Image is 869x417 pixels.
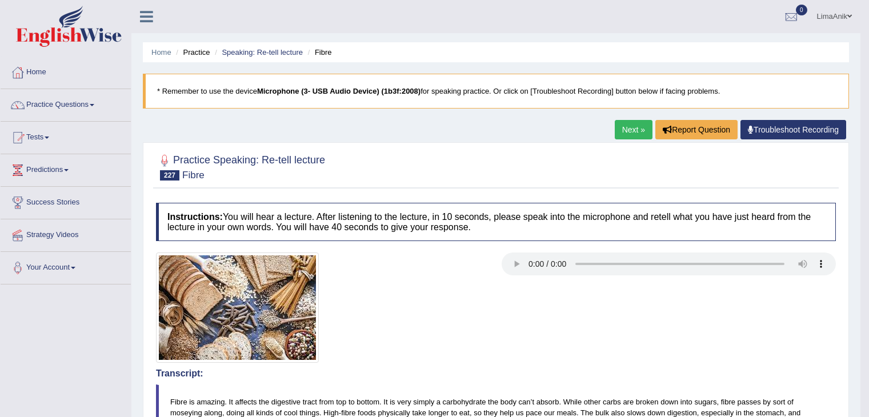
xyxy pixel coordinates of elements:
h4: You will hear a lecture. After listening to the lecture, in 10 seconds, please speak into the mic... [156,203,836,241]
a: Next » [615,120,652,139]
a: Predictions [1,154,131,183]
li: Practice [173,47,210,58]
h4: Transcript: [156,368,836,379]
b: Instructions: [167,212,223,222]
a: Speaking: Re-tell lecture [222,48,303,57]
small: Fibre [182,170,205,181]
a: Troubleshoot Recording [740,120,846,139]
button: Report Question [655,120,738,139]
a: Tests [1,122,131,150]
span: 227 [160,170,179,181]
a: Strategy Videos [1,219,131,248]
h2: Practice Speaking: Re-tell lecture [156,152,325,181]
li: Fibre [305,47,332,58]
blockquote: * Remember to use the device for speaking practice. Or click on [Troubleshoot Recording] button b... [143,74,849,109]
a: Practice Questions [1,89,131,118]
a: Home [151,48,171,57]
b: Microphone (3- USB Audio Device) (1b3f:2008) [257,87,421,95]
span: 0 [796,5,807,15]
a: Your Account [1,252,131,280]
a: Home [1,57,131,85]
a: Success Stories [1,187,131,215]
